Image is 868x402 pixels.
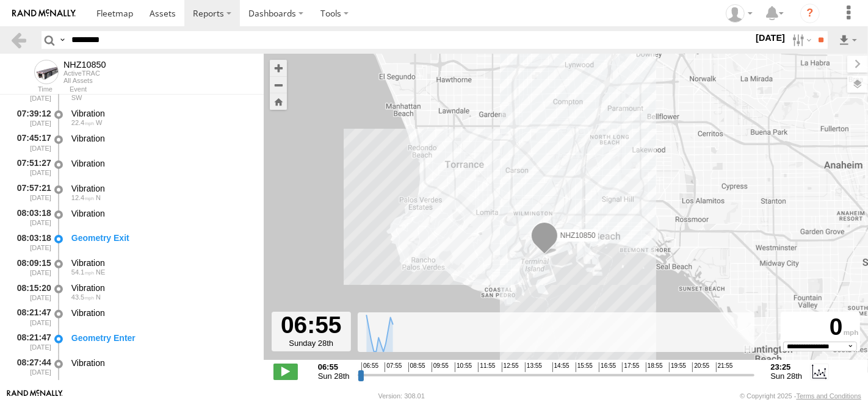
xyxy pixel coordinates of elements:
span: 19:55 [669,362,686,372]
span: 12:55 [502,362,519,372]
span: 06:55 [361,362,378,372]
div: Vibration [71,133,252,144]
span: 43.5 [71,293,94,301]
span: 17:55 [622,362,639,372]
span: 22.4 [71,119,94,126]
span: 08:55 [408,362,425,372]
div: 08:21:47 [DATE] [10,306,52,328]
button: Zoom out [270,76,287,93]
span: 14:55 [552,362,570,372]
div: 07:45:17 [DATE] [10,131,52,154]
div: Event [70,87,264,93]
div: Geometry Enter [71,332,252,343]
div: All Assets [63,77,106,84]
span: 07:55 [385,362,402,372]
strong: 06:55 [318,362,350,371]
div: Vibration [71,183,252,194]
div: Vibration [71,357,252,368]
span: 54.1 [71,268,94,276]
span: Heading: 250 [96,119,102,126]
strong: 23:25 [770,362,802,371]
div: 08:27:44 [DATE] [10,356,52,378]
div: Zulema McIntosch [722,4,757,23]
div: Vibration [71,158,252,169]
span: Heading: 212 [71,94,82,101]
img: rand-logo.svg [12,9,76,18]
a: Visit our Website [7,390,63,402]
div: NHZ10850 - View Asset History [63,60,106,70]
span: 12.4 [71,194,94,201]
label: Search Query [57,31,67,49]
a: Terms and Conditions [797,392,861,400]
div: 08:21:47 [DATE] [10,331,52,353]
div: Version: 308.01 [378,392,425,400]
div: Vibration [71,257,252,268]
label: [DATE] [753,31,787,45]
div: 07:57:21 [DATE] [10,181,52,204]
div: ActiveTRAC [63,70,106,77]
i: ? [800,4,820,23]
div: Time [10,87,52,93]
div: Vibration [71,108,252,119]
div: Vibration [71,282,252,293]
div: Vibration [71,208,252,219]
div: 08:03:18 [DATE] [10,231,52,254]
span: Heading: 341 [96,194,101,201]
button: Zoom in [270,60,287,76]
span: 10:55 [455,362,472,372]
div: 07:39:12 [DATE] [10,106,52,129]
span: 21:55 [716,362,733,372]
span: 20:55 [692,362,709,372]
span: NHZ10850 [560,231,596,239]
div: Vibration [71,307,252,318]
a: Back to previous Page [10,31,27,49]
div: 08:15:20 [DATE] [10,281,52,303]
span: 18:55 [646,362,663,372]
div: 0 [783,314,858,342]
label: Export results as... [837,31,858,49]
div: 08:03:18 [DATE] [10,206,52,229]
span: Sun 28th Sep 2025 [318,371,350,381]
div: © Copyright 2025 - [740,392,861,400]
label: Play/Stop [273,364,298,379]
span: 11:55 [478,362,495,372]
span: 15:55 [576,362,593,372]
span: Heading: 6 [96,293,101,301]
label: Search Filter Options [787,31,814,49]
div: 07:51:27 [DATE] [10,156,52,179]
span: 09:55 [432,362,449,372]
div: 08:09:15 [DATE] [10,256,52,278]
span: Heading: 65 [96,268,105,276]
span: 16:55 [599,362,616,372]
div: Geometry Exit [71,232,252,243]
span: 13:55 [525,362,542,372]
button: Zoom Home [270,93,287,110]
span: Sun 28th Sep 2025 [770,371,802,381]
